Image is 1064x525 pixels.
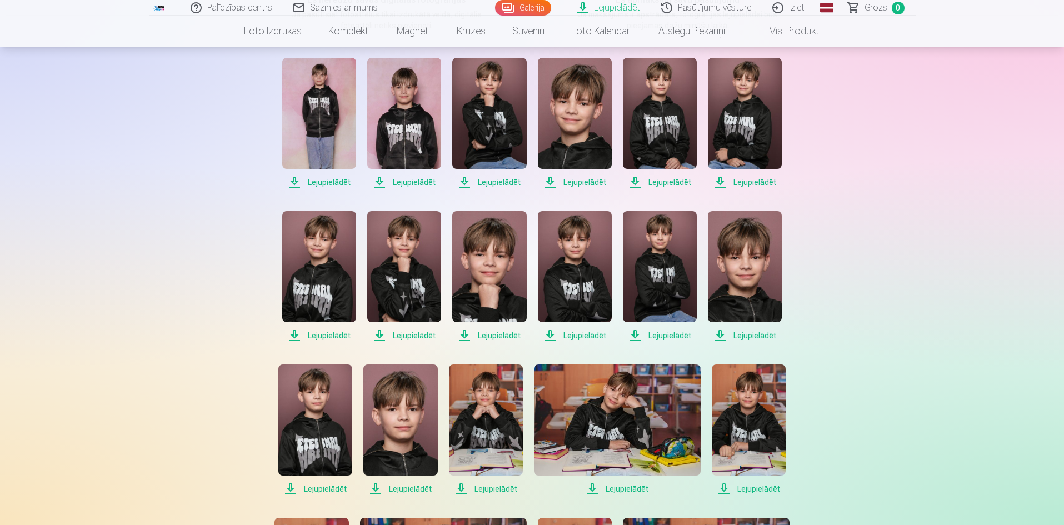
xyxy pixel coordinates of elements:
a: Lejupielādēt [712,364,786,496]
span: Grozs [865,1,887,14]
span: Lejupielādēt [708,176,782,189]
span: Lejupielādēt [449,482,523,496]
img: /fa1 [153,4,166,11]
a: Lejupielādēt [452,58,526,189]
a: Visi produkti [738,16,834,47]
span: Lejupielādēt [452,176,526,189]
a: Lejupielādēt [367,58,441,189]
a: Lejupielādēt [278,364,352,496]
span: Lejupielādēt [538,329,612,342]
span: Lejupielādēt [367,176,441,189]
span: Lejupielādēt [534,482,701,496]
span: Lejupielādēt [367,329,441,342]
span: Lejupielādēt [282,329,356,342]
span: Lejupielādēt [452,329,526,342]
a: Krūzes [443,16,499,47]
a: Lejupielādēt [367,211,441,342]
span: Lejupielādēt [708,329,782,342]
a: Lejupielādēt [538,211,612,342]
a: Lejupielādēt [708,211,782,342]
a: Lejupielādēt [452,211,526,342]
a: Suvenīri [499,16,558,47]
span: 0 [892,2,905,14]
a: Lejupielādēt [449,364,523,496]
span: Lejupielādēt [623,329,697,342]
a: Magnēti [383,16,443,47]
span: Lejupielādēt [278,482,352,496]
a: Lejupielādēt [282,58,356,189]
a: Foto izdrukas [231,16,315,47]
a: Lejupielādēt [708,58,782,189]
a: Atslēgu piekariņi [645,16,738,47]
a: Foto kalendāri [558,16,645,47]
a: Lejupielādēt [282,211,356,342]
a: Lejupielādēt [534,364,701,496]
span: Lejupielādēt [712,482,786,496]
a: Lejupielādēt [363,364,437,496]
span: Lejupielādēt [282,176,356,189]
span: Lejupielādēt [538,176,612,189]
a: Lejupielādēt [623,58,697,189]
a: Komplekti [315,16,383,47]
span: Lejupielādēt [363,482,437,496]
a: Lejupielādēt [538,58,612,189]
a: Lejupielādēt [623,211,697,342]
span: Lejupielādēt [623,176,697,189]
